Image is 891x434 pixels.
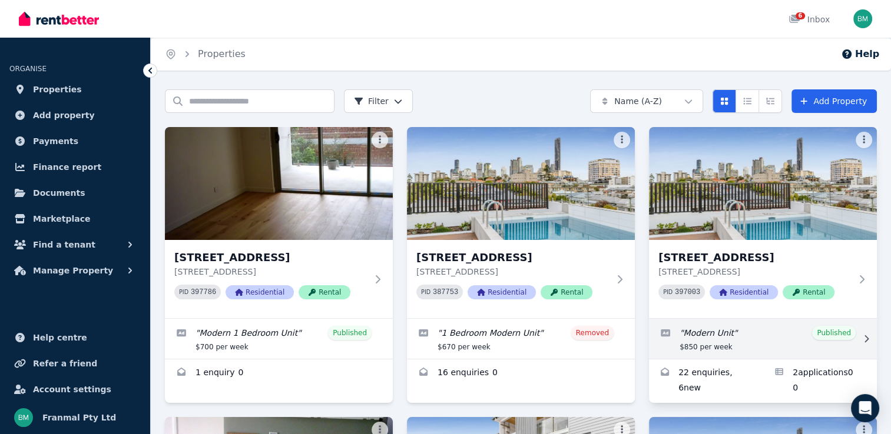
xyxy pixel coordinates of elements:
a: Payments [9,129,141,153]
img: Franmal Pty Ltd [14,408,33,427]
code: 397003 [675,288,700,296]
img: 6/157 Harcourt St, New Farm [649,127,877,240]
span: Rental [541,285,592,299]
span: Payments [33,134,78,148]
a: Properties [9,78,141,101]
small: PID [421,289,430,295]
a: Help centre [9,326,141,349]
button: More options [856,132,872,148]
nav: Breadcrumb [151,38,260,71]
span: Residential [468,285,536,299]
a: Account settings [9,378,141,401]
button: Help [841,47,879,61]
a: Edit listing: 1 Bedroom Modern Unit [407,319,635,359]
button: Manage Property [9,259,141,282]
a: Edit listing: Modern Unit [649,319,877,359]
button: Find a tenant [9,233,141,256]
a: 4/157 Harcourt St, New Farm[STREET_ADDRESS][STREET_ADDRESS]PID 387753ResidentialRental [407,127,635,318]
a: 6/157 Harcourt St, New Farm[STREET_ADDRESS][STREET_ADDRESS]PID 397003ResidentialRental [649,127,877,318]
div: Inbox [789,14,830,25]
span: Account settings [33,382,111,396]
h3: [STREET_ADDRESS] [416,249,609,266]
img: 4/157 Harcourt St, New Farm [407,127,635,240]
div: View options [713,89,782,113]
button: More options [614,132,630,148]
p: [STREET_ADDRESS] [174,266,367,278]
span: Find a tenant [33,238,95,252]
a: Enquiries for 4/157 Harcourt St, New Farm [407,359,635,388]
span: Franmal Pty Ltd [42,410,116,425]
button: Name (A-Z) [590,89,703,113]
span: Marketplace [33,212,90,226]
span: Rental [299,285,350,299]
a: Finance report [9,155,141,179]
span: 6 [796,12,805,19]
a: Properties [198,48,246,59]
small: PID [179,289,188,295]
span: Name (A-Z) [614,95,662,107]
a: 1/157 Harcourt St, New Farm[STREET_ADDRESS][STREET_ADDRESS]PID 397786ResidentialRental [165,127,393,318]
h3: [STREET_ADDRESS] [658,249,851,266]
span: Help centre [33,330,87,345]
a: Applications for 6/157 Harcourt St, New Farm [763,359,877,403]
a: Documents [9,181,141,205]
span: Documents [33,186,85,200]
button: Filter [344,89,413,113]
span: Finance report [33,160,101,174]
div: Open Intercom Messenger [851,394,879,422]
span: Residential [710,285,778,299]
code: 387753 [433,288,458,296]
span: ORGANISE [9,65,47,73]
span: Refer a friend [33,356,97,370]
button: Card view [713,89,736,113]
span: Filter [354,95,389,107]
img: RentBetter [19,10,99,28]
a: Add Property [791,89,877,113]
h3: [STREET_ADDRESS] [174,249,367,266]
span: Manage Property [33,263,113,278]
a: Enquiries for 1/157 Harcourt St, New Farm [165,359,393,388]
span: Rental [783,285,834,299]
small: PID [663,289,673,295]
code: 397786 [191,288,216,296]
p: [STREET_ADDRESS] [658,266,851,278]
a: Add property [9,104,141,127]
button: Expanded list view [758,89,782,113]
button: Compact list view [736,89,759,113]
span: Properties [33,82,82,96]
img: 1/157 Harcourt St, New Farm [165,127,393,240]
span: Add property [33,108,95,122]
p: [STREET_ADDRESS] [416,266,609,278]
button: More options [372,132,388,148]
a: Enquiries for 6/157 Harcourt St, New Farm [649,359,763,403]
img: Franmal Pty Ltd [853,9,872,28]
a: Edit listing: Modern 1 Bedroom Unit [165,319,393,359]
span: Residential [226,285,294,299]
a: Refer a friend [9,352,141,375]
a: Marketplace [9,207,141,231]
